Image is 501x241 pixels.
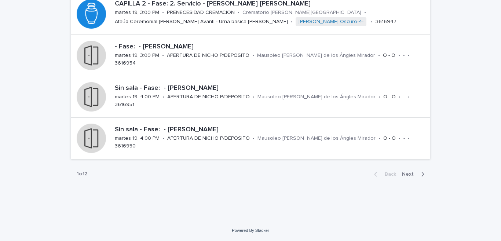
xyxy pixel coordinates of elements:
p: - Fase: - [PERSON_NAME] [115,43,427,51]
p: • [378,52,380,59]
p: martes 19, 4:00 PM [115,94,160,100]
p: Sin sala - Fase: - [PERSON_NAME] [115,84,427,92]
p: 3616951 [115,102,134,108]
p: • [162,135,164,142]
a: [PERSON_NAME] Oscuro-4- [299,19,363,25]
p: - [403,135,405,142]
p: 3616947 [376,19,396,25]
p: • [253,94,255,100]
button: Next [399,171,430,178]
p: 3616950 [115,143,136,149]
p: O - O [383,52,395,59]
p: APERTURA DE NICHO P/DEPOSITO [167,135,250,142]
p: - [403,52,405,59]
p: • [371,19,373,25]
p: APERTURA DE NICHO P/DEPOSITO [167,94,250,100]
p: 1 of 2 [71,165,93,183]
p: • [408,135,410,142]
p: Mausoleo [PERSON_NAME] de los Ángles Mirador [257,94,376,100]
p: Crematorio [PERSON_NAME][GEOGRAPHIC_DATA] [242,10,361,16]
p: • [407,52,409,59]
p: O - O [383,135,396,142]
p: • [291,19,293,25]
p: • [399,135,401,142]
p: O - O [383,94,396,100]
p: • [238,10,239,16]
a: Sin sala - Fase: - [PERSON_NAME]martes 19, 4:00 PM•APERTURA DE NICHO P/DEPOSITO•Mausoleo [PERSON_... [71,118,430,159]
p: • [162,94,164,100]
p: • [162,52,164,59]
p: martes 19, 3:00 PM [115,52,159,59]
p: Mausoleo [PERSON_NAME] de los Ángles Mirador [257,135,376,142]
p: • [162,10,164,16]
a: - Fase: - [PERSON_NAME]martes 19, 3:00 PM•APERTURA DE NICHO P/DEPOSITO•Mausoleo [PERSON_NAME] de ... [71,35,430,76]
p: 3616954 [115,60,136,66]
p: • [253,135,255,142]
p: • [364,10,366,16]
p: APERTURA DE NICHO P/DEPOSITO [167,52,249,59]
p: • [379,135,380,142]
span: Next [402,172,418,177]
p: Sin sala - Fase: - [PERSON_NAME] [115,126,427,134]
p: • [379,94,380,100]
p: martes 19, 3:00 PM [115,10,159,16]
p: • [399,94,401,100]
button: Back [368,171,399,178]
a: Powered By Stacker [232,228,269,233]
p: • [398,52,400,59]
span: Back [380,172,396,177]
p: • [252,52,254,59]
p: - [403,94,405,100]
p: Ataúd Ceremonial [PERSON_NAME] Avanti - Urna basica [PERSON_NAME] [115,19,288,25]
p: Mausoleo [PERSON_NAME] de los Ángles Mirador [257,52,375,59]
p: • [408,94,410,100]
p: PRENECESIDAD CREMACION [167,10,235,16]
p: martes 19, 4:00 PM [115,135,160,142]
a: Sin sala - Fase: - [PERSON_NAME]martes 19, 4:00 PM•APERTURA DE NICHO P/DEPOSITO•Mausoleo [PERSON_... [71,76,430,118]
